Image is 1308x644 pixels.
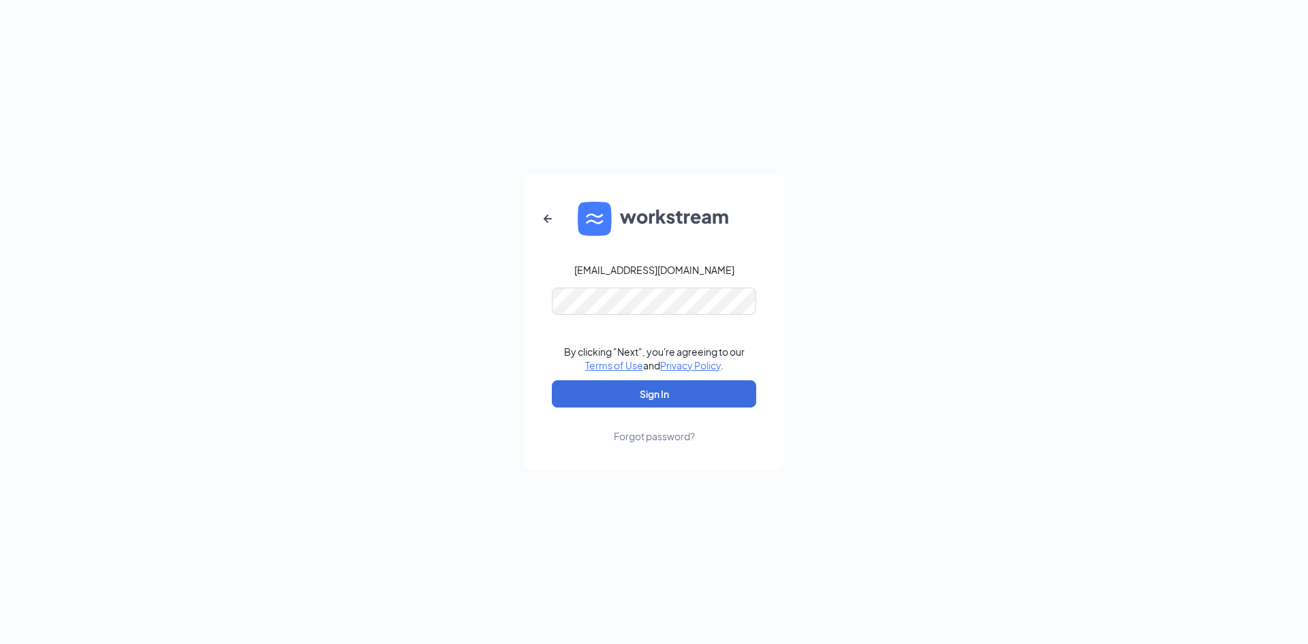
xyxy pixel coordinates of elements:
[585,359,643,371] a: Terms of Use
[660,359,721,371] a: Privacy Policy
[578,202,730,236] img: WS logo and Workstream text
[614,408,695,443] a: Forgot password?
[564,345,745,372] div: By clicking "Next", you're agreeing to our and .
[552,380,756,408] button: Sign In
[531,202,564,235] button: ArrowLeftNew
[614,429,695,443] div: Forgot password?
[540,211,556,227] svg: ArrowLeftNew
[574,263,734,277] div: [EMAIL_ADDRESS][DOMAIN_NAME]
